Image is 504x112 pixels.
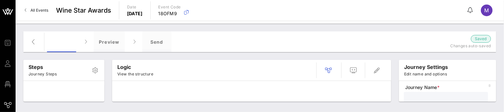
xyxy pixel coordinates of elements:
div: Send [142,31,171,52]
span: All Events [30,8,48,13]
a: All Events [21,5,52,16]
p: View the structure [117,71,153,77]
span: Journey Name [405,84,488,91]
span: M [485,7,489,14]
p: Edit name and options [404,71,448,77]
p: Changes auto-saved [410,43,491,49]
p: Logic [117,63,153,71]
p: [DATE] [127,10,143,17]
p: Steps [29,63,57,71]
p: Journey Steps [29,71,57,77]
p: Date [127,4,143,10]
span: Wine Star Awards [56,6,111,15]
p: Event Code [158,4,181,10]
div: Preview [94,31,125,52]
span: Saved [475,36,487,42]
div: M [481,5,493,16]
p: 18OFM9 [158,10,181,17]
p: journey settings [404,63,448,71]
